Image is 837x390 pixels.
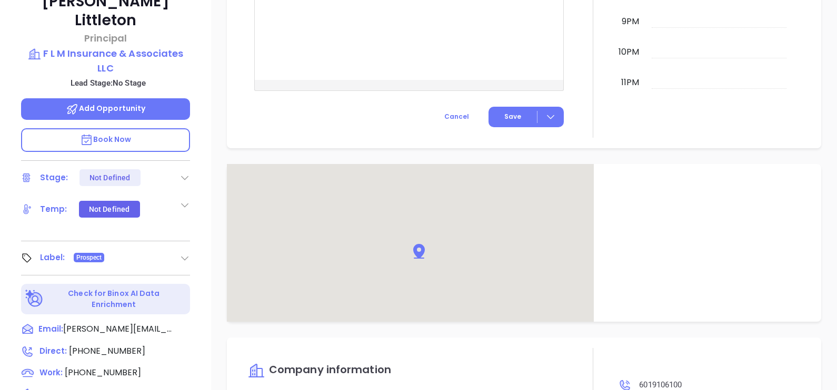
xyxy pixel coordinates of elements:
[76,252,102,263] span: Prospect
[38,323,63,336] span: Email:
[504,112,521,121] span: Save
[40,170,68,186] div: Stage:
[269,362,391,377] span: Company information
[639,380,682,389] span: 6019106100
[620,15,641,28] div: 9pm
[444,112,469,121] span: Cancel
[21,31,190,45] p: Principal
[69,345,145,357] span: [PHONE_NUMBER]
[80,134,132,145] span: Book Now
[21,46,190,75] a: F L M Insurance & Associates LLC
[66,103,146,114] span: Add Opportunity
[489,107,564,127] button: Save
[248,364,391,376] a: Company information
[40,250,65,265] div: Label:
[63,323,174,335] span: [PERSON_NAME][EMAIL_ADDRESS][DOMAIN_NAME]
[40,201,67,217] div: Temp:
[39,345,67,356] span: Direct :
[619,76,641,89] div: 11pm
[425,107,489,127] button: Cancel
[45,288,183,310] p: Check for Binox AI Data Enrichment
[89,169,130,186] div: Not Defined
[25,290,44,308] img: Ai-Enrich-DaqCidB-.svg
[39,367,63,378] span: Work :
[26,76,190,90] p: Lead Stage: No Stage
[89,201,129,218] div: Not Defined
[616,46,641,58] div: 10pm
[65,366,141,378] span: [PHONE_NUMBER]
